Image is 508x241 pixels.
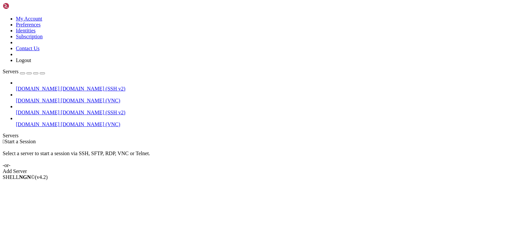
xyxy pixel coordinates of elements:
[16,110,60,115] span: [DOMAIN_NAME]
[16,121,60,127] span: [DOMAIN_NAME]
[16,34,43,39] a: Subscription
[16,46,40,51] a: Contact Us
[61,110,126,115] span: [DOMAIN_NAME] (SSH v2)
[19,174,31,180] b: NGN
[16,86,505,92] a: [DOMAIN_NAME] [DOMAIN_NAME] (SSH v2)
[16,86,60,91] span: [DOMAIN_NAME]
[16,98,505,104] a: [DOMAIN_NAME] [DOMAIN_NAME] (VNC)
[16,80,505,92] li: [DOMAIN_NAME] [DOMAIN_NAME] (SSH v2)
[61,121,120,127] span: [DOMAIN_NAME] (VNC)
[16,116,505,127] li: [DOMAIN_NAME] [DOMAIN_NAME] (VNC)
[61,98,120,103] span: [DOMAIN_NAME] (VNC)
[16,22,41,27] a: Preferences
[16,16,42,21] a: My Account
[16,110,505,116] a: [DOMAIN_NAME] [DOMAIN_NAME] (SSH v2)
[3,145,505,168] div: Select a server to start a session via SSH, SFTP, RDP, VNC or Telnet. -or-
[3,69,45,74] a: Servers
[16,92,505,104] li: [DOMAIN_NAME] [DOMAIN_NAME] (VNC)
[16,57,31,63] a: Logout
[3,174,48,180] span: SHELL ©
[3,168,505,174] div: Add Server
[3,139,5,144] span: 
[16,98,60,103] span: [DOMAIN_NAME]
[61,86,126,91] span: [DOMAIN_NAME] (SSH v2)
[3,3,41,9] img: Shellngn
[16,104,505,116] li: [DOMAIN_NAME] [DOMAIN_NAME] (SSH v2)
[3,133,505,139] div: Servers
[16,28,36,33] a: Identities
[16,121,505,127] a: [DOMAIN_NAME] [DOMAIN_NAME] (VNC)
[35,174,48,180] span: 4.2.0
[5,139,36,144] span: Start a Session
[3,69,19,74] span: Servers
